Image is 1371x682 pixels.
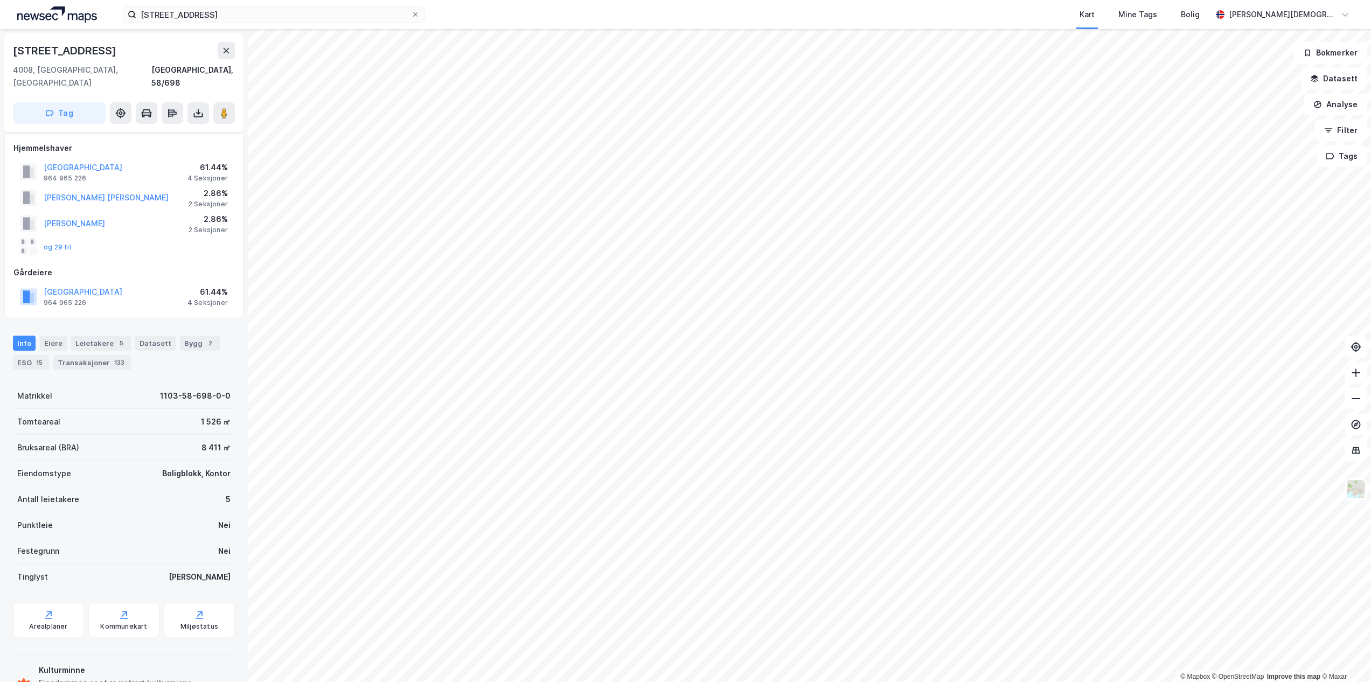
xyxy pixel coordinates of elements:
[13,266,234,279] div: Gårdeiere
[162,467,231,480] div: Boligblokk, Kontor
[13,102,106,124] button: Tag
[1315,120,1367,141] button: Filter
[1118,8,1157,21] div: Mine Tags
[189,226,228,234] div: 2 Seksjoner
[1267,673,1320,680] a: Improve this map
[1304,94,1367,115] button: Analyse
[17,6,97,23] img: logo.a4113a55bc3d86da70a041830d287a7e.svg
[40,336,67,351] div: Eiere
[1346,479,1366,499] img: Z
[17,389,52,402] div: Matrikkel
[13,336,36,351] div: Info
[116,338,127,349] div: 5
[1080,8,1095,21] div: Kart
[1301,68,1367,89] button: Datasett
[17,519,53,532] div: Punktleie
[135,336,176,351] div: Datasett
[44,298,86,307] div: 964 965 226
[71,336,131,351] div: Leietakere
[13,64,151,89] div: 4008, [GEOGRAPHIC_DATA], [GEOGRAPHIC_DATA]
[189,200,228,208] div: 2 Seksjoner
[187,298,228,307] div: 4 Seksjoner
[17,415,60,428] div: Tomteareal
[29,622,67,631] div: Arealplaner
[34,357,45,368] div: 15
[136,6,411,23] input: Søk på adresse, matrikkel, gårdeiere, leietakere eller personer
[189,213,228,226] div: 2.86%
[1181,8,1200,21] div: Bolig
[180,336,220,351] div: Bygg
[226,493,231,506] div: 5
[218,545,231,558] div: Nei
[1294,42,1367,64] button: Bokmerker
[1317,145,1367,167] button: Tags
[205,338,215,349] div: 2
[17,467,71,480] div: Eiendomstype
[1212,673,1264,680] a: OpenStreetMap
[44,174,86,183] div: 964 965 226
[17,545,59,558] div: Festegrunn
[17,570,48,583] div: Tinglyst
[187,286,228,298] div: 61.44%
[1317,630,1371,682] div: Kontrollprogram for chat
[13,42,119,59] div: [STREET_ADDRESS]
[100,622,147,631] div: Kommunekart
[189,187,228,200] div: 2.86%
[180,622,218,631] div: Miljøstatus
[218,519,231,532] div: Nei
[169,570,231,583] div: [PERSON_NAME]
[53,355,131,370] div: Transaksjoner
[1317,630,1371,682] iframe: Chat Widget
[187,174,228,183] div: 4 Seksjoner
[1180,673,1210,680] a: Mapbox
[160,389,231,402] div: 1103-58-698-0-0
[112,357,127,368] div: 133
[151,64,235,89] div: [GEOGRAPHIC_DATA], 58/698
[201,441,231,454] div: 8 411 ㎡
[39,664,231,677] div: Kulturminne
[201,415,231,428] div: 1 526 ㎡
[13,355,49,370] div: ESG
[1229,8,1337,21] div: [PERSON_NAME][DEMOGRAPHIC_DATA]
[187,161,228,174] div: 61.44%
[13,142,234,155] div: Hjemmelshaver
[17,493,79,506] div: Antall leietakere
[17,441,79,454] div: Bruksareal (BRA)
